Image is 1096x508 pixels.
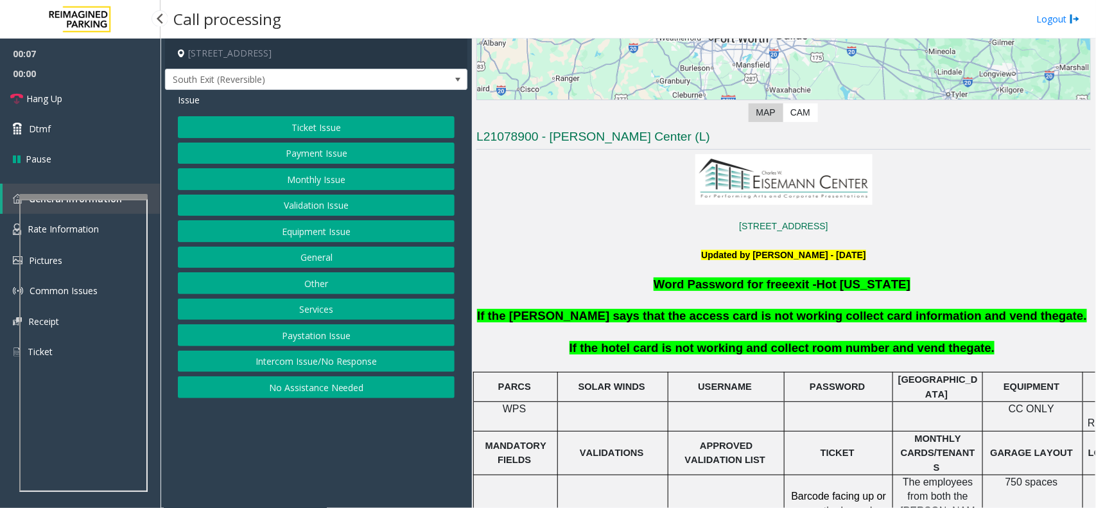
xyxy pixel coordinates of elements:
[178,143,455,164] button: Payment Issue
[1005,477,1058,487] span: 750 spaces
[167,3,288,35] h3: Call processing
[476,128,1091,150] h3: L21078900 - [PERSON_NAME] Center (L)
[178,376,455,398] button: No Assistance Needed
[698,381,752,392] span: USERNAME
[749,103,783,122] label: Map
[817,277,910,291] span: Hot [US_STATE]
[701,250,865,260] font: Updated by [PERSON_NAME] - [DATE]
[178,116,455,138] button: Ticket Issue
[570,341,967,355] span: If the hotel card is not working and collect room number and vend the
[578,381,645,392] span: SOLAR WINDS
[1004,381,1059,392] span: EQUIPMENT
[788,277,817,291] span: exit -
[165,39,467,69] h4: [STREET_ADDRESS]
[178,93,200,107] span: Issue
[178,168,455,190] button: Monthly Issue
[485,441,546,465] span: MANDATORY FIELDS
[967,341,995,355] span: gate.
[3,184,161,214] a: General Information
[178,324,455,346] button: Paystation Issue
[13,346,21,358] img: 'icon'
[821,448,855,458] span: TICKET
[1059,309,1087,322] span: gate.
[13,256,22,265] img: 'icon'
[654,277,788,291] span: Word Password for free
[695,154,873,205] img: fff4a7276ae74cbe868202e4386c404a.jpg
[13,223,21,235] img: 'icon'
[166,69,406,90] span: South Exit (Reversible)
[26,92,62,105] span: Hang Up
[178,195,455,216] button: Validation Issue
[898,374,978,399] span: [GEOGRAPHIC_DATA]
[29,122,51,136] span: Dtmf
[1036,12,1080,26] a: Logout
[178,299,455,320] button: Services
[178,351,455,372] button: Intercom Issue/No Response
[178,247,455,268] button: General
[1009,403,1054,414] span: CC ONLY
[178,220,455,242] button: Equipment Issue
[1070,12,1080,26] img: logout
[685,441,765,465] span: APPROVED VALIDATION LIST
[178,272,455,294] button: Other
[29,193,122,205] span: General Information
[13,317,22,326] img: 'icon'
[498,381,531,392] span: PARCS
[477,309,1059,322] span: If the [PERSON_NAME] says that the access card is not working collect card information and vend the
[901,434,975,473] span: MONTHLY CARDS/TENANTS
[783,103,818,122] label: CAM
[13,286,23,296] img: 'icon'
[739,221,828,231] a: [STREET_ADDRESS]
[990,448,1073,458] span: GARAGE LAYOUT
[580,448,643,458] span: VALIDATIONS
[13,194,22,204] img: 'icon'
[810,381,865,392] span: PASSWORD
[26,152,51,166] span: Pause
[503,403,526,414] span: WPS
